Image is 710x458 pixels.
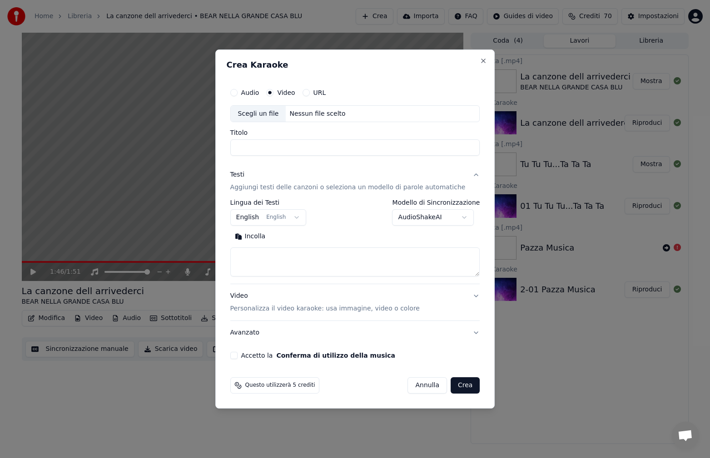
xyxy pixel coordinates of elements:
button: Annulla [407,377,447,394]
div: Scegli un file [231,106,286,122]
div: Video [230,292,420,314]
p: Personalizza il video karaoke: usa immagine, video o colore [230,304,420,313]
button: VideoPersonalizza il video karaoke: usa immagine, video o colore [230,285,480,321]
label: Video [277,89,295,96]
h2: Crea Karaoke [227,61,484,69]
span: Questo utilizzerà 5 crediti [245,382,315,389]
label: Titolo [230,130,480,136]
label: Lingua dei Testi [230,200,307,206]
div: Testi [230,171,244,180]
div: Nessun file scelto [286,109,349,118]
button: TestiAggiungi testi delle canzoni o seleziona un modello di parole automatiche [230,163,480,200]
button: Accetto la [276,352,395,359]
div: TestiAggiungi testi delle canzoni o seleziona un modello di parole automatiche [230,200,480,284]
label: Modello di Sincronizzazione [392,200,480,206]
p: Aggiungi testi delle canzoni o seleziona un modello di parole automatiche [230,183,466,192]
label: Audio [241,89,259,96]
button: Avanzato [230,321,480,345]
label: URL [313,89,326,96]
button: Incolla [230,230,270,244]
label: Accetto la [241,352,395,359]
button: Crea [451,377,480,394]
